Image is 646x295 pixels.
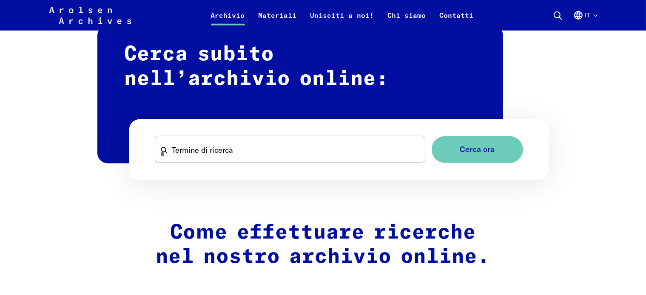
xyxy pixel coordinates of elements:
a: Unisciti a noi! [304,10,381,31]
button: Italiano, selezione lingua [573,10,597,31]
a: Materiali [252,10,304,31]
h2: Come effettuare ricerche nel nostro archivio online. [143,221,503,270]
span: Cerca ora [460,145,495,154]
a: Chi siamo [381,10,433,31]
button: Cerca ora [432,136,523,163]
a: Archivio [204,10,252,31]
nav: Primaria [204,5,481,25]
a: Contatti [433,10,481,31]
h2: Cerca subito nell’archivio online: [97,25,503,163]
